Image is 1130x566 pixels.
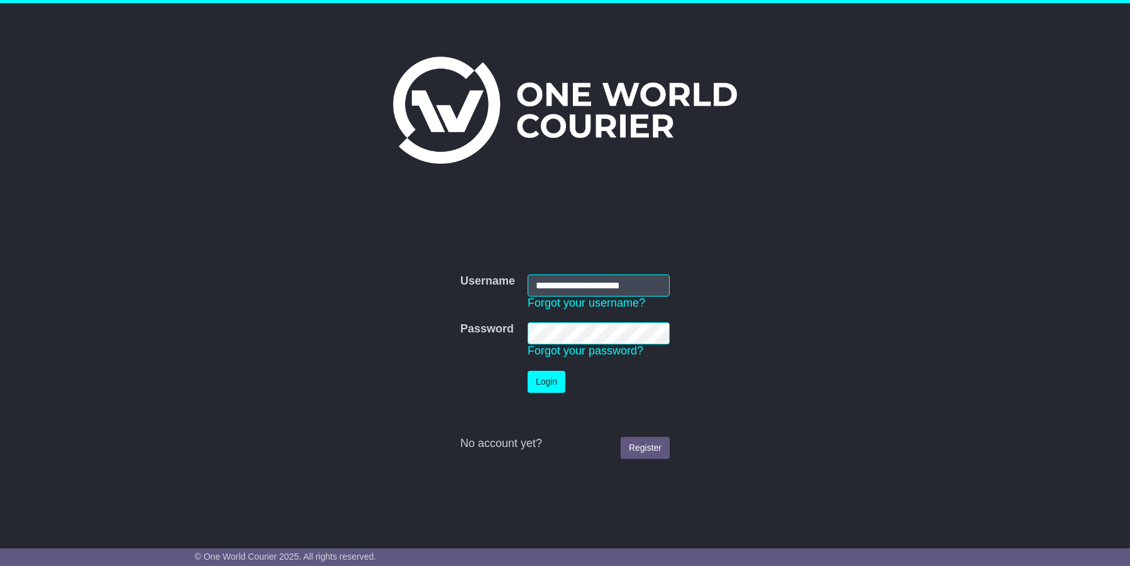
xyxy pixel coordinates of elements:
a: Register [621,437,670,459]
a: Forgot your username? [528,297,645,309]
label: Username [460,275,515,288]
button: Login [528,371,565,393]
img: One World [393,57,736,164]
span: © One World Courier 2025. All rights reserved. [195,552,377,562]
div: No account yet? [460,437,670,451]
a: Forgot your password? [528,344,643,357]
label: Password [460,322,514,336]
